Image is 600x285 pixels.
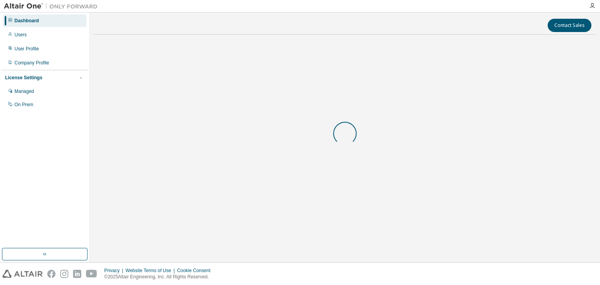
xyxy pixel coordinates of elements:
div: Users [14,32,27,38]
img: linkedin.svg [73,270,81,278]
img: facebook.svg [47,270,55,278]
div: Cookie Consent [177,267,215,274]
div: License Settings [5,75,42,81]
div: Privacy [104,267,125,274]
div: Managed [14,88,34,94]
button: Contact Sales [548,19,591,32]
img: youtube.svg [86,270,97,278]
div: Website Terms of Use [125,267,177,274]
div: Company Profile [14,60,49,66]
p: © 2025 Altair Engineering, Inc. All Rights Reserved. [104,274,215,280]
div: On Prem [14,102,33,108]
img: altair_logo.svg [2,270,43,278]
div: User Profile [14,46,39,52]
img: instagram.svg [60,270,68,278]
div: Dashboard [14,18,39,24]
img: Altair One [4,2,102,10]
